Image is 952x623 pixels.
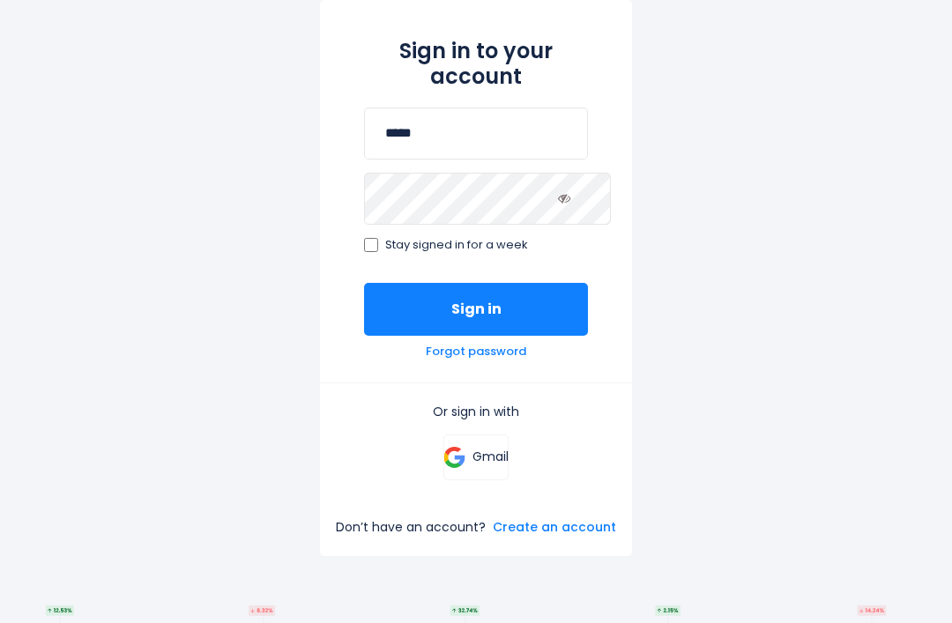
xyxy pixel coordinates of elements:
[364,39,588,90] h2: Sign in to your account
[472,449,509,464] p: Gmail
[336,519,486,535] p: Don’t have an account?
[493,519,616,535] a: Create an account
[364,238,378,252] input: Stay signed in for a week
[385,238,528,253] span: Stay signed in for a week
[443,434,509,480] a: Gmail
[426,345,526,360] a: Forgot password
[364,283,588,336] button: Sign in
[364,404,588,419] p: Or sign in with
